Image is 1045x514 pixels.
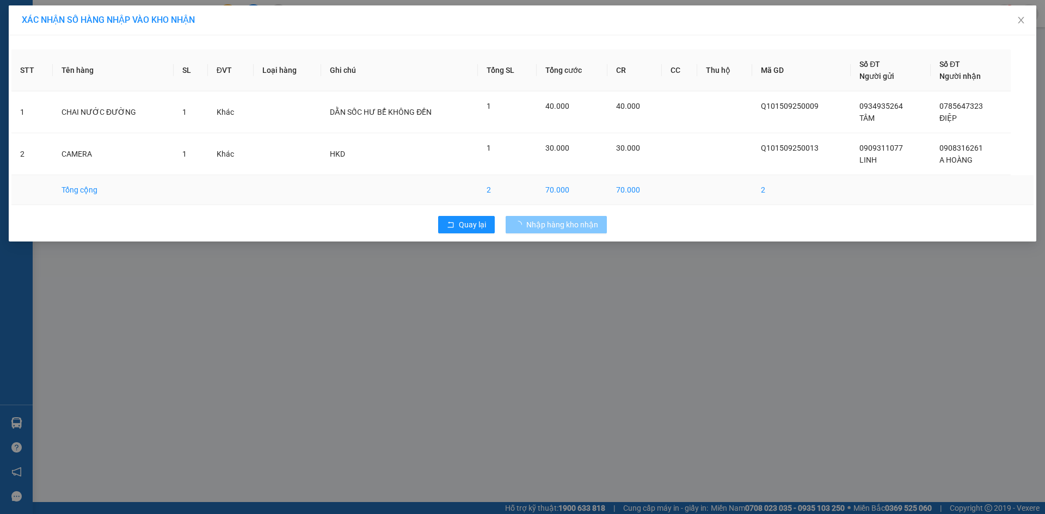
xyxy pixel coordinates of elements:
li: Hotline: 1900 8153 [102,40,455,54]
span: XÁC NHẬN SỐ HÀNG NHẬP VÀO KHO NHẬN [22,15,195,25]
td: CAMERA [53,133,174,175]
span: loading [514,221,526,228]
th: Tổng cước [537,49,607,91]
th: SL [174,49,208,91]
span: 0785647323 [939,102,983,110]
span: DẰN SỐC HƯ BỂ KHÔNG ĐỀN [330,108,432,116]
span: Q101509250013 [761,144,819,152]
td: CHAI NƯỚC ĐƯỜNG [53,91,174,133]
span: LINH [859,156,877,164]
th: STT [11,49,53,91]
td: 70.000 [607,175,662,205]
span: Người gửi [859,72,894,80]
img: logo.jpg [14,14,68,68]
span: ĐIỆP [939,114,957,122]
span: 1 [487,144,491,152]
span: 1 [182,150,187,158]
th: CR [607,49,662,91]
td: 2 [11,133,53,175]
td: 1 [11,91,53,133]
span: 1 [487,102,491,110]
button: Close [1006,5,1036,36]
span: TÂM [859,114,875,122]
span: rollback [447,221,454,230]
td: 70.000 [537,175,607,205]
th: Tổng SL [478,49,537,91]
li: [STREET_ADDRESS][PERSON_NAME]. [GEOGRAPHIC_DATA], Tỉnh [GEOGRAPHIC_DATA] [102,27,455,40]
th: Tên hàng [53,49,174,91]
span: close [1017,16,1025,24]
span: Nhập hàng kho nhận [526,219,598,231]
span: Người nhận [939,72,981,80]
th: ĐVT [208,49,254,91]
td: Khác [208,91,254,133]
th: CC [662,49,698,91]
span: 40.000 [545,102,569,110]
td: 2 [752,175,851,205]
span: 40.000 [616,102,640,110]
span: Số ĐT [939,60,960,69]
span: 1 [182,108,187,116]
td: Tổng cộng [53,175,174,205]
th: Ghi chú [321,49,477,91]
button: rollbackQuay lại [438,216,495,233]
span: Quay lại [459,219,486,231]
span: A HOÀNG [939,156,973,164]
span: 0934935264 [859,102,903,110]
span: HKD [330,150,345,158]
span: Số ĐT [859,60,880,69]
td: 2 [478,175,537,205]
button: Nhập hàng kho nhận [506,216,607,233]
td: Khác [208,133,254,175]
span: Q101509250009 [761,102,819,110]
th: Mã GD [752,49,851,91]
span: 0909311077 [859,144,903,152]
th: Loại hàng [254,49,322,91]
span: 30.000 [616,144,640,152]
b: GỬI : PV K13 [14,79,100,97]
span: 30.000 [545,144,569,152]
span: 0908316261 [939,144,983,152]
th: Thu hộ [697,49,752,91]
